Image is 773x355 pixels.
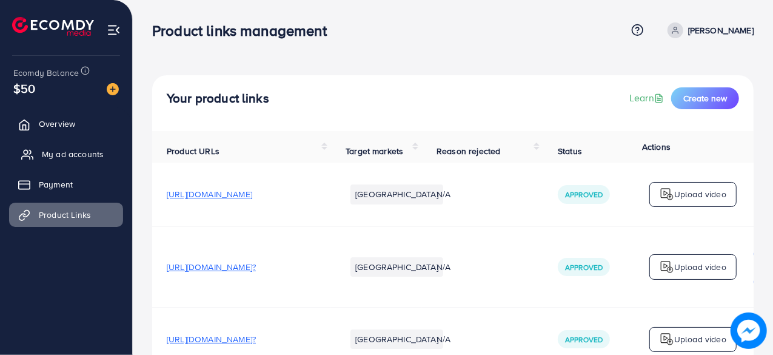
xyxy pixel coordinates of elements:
[167,333,256,345] span: [URL][DOMAIN_NAME]?
[437,145,500,157] span: Reason rejected
[683,92,727,104] span: Create new
[13,79,35,97] span: $50
[12,17,94,36] img: logo
[437,188,450,200] span: N/A
[558,145,582,157] span: Status
[13,67,79,79] span: Ecomdy Balance
[9,172,123,197] a: Payment
[167,261,256,273] span: [URL][DOMAIN_NAME]?
[660,332,674,347] img: logo
[437,333,450,345] span: N/A
[39,178,73,191] span: Payment
[346,145,403,157] span: Target markets
[629,91,666,105] a: Learn
[167,91,269,106] h4: Your product links
[674,332,726,347] p: Upload video
[9,142,123,166] a: My ad accounts
[565,189,603,200] span: Approved
[674,187,726,201] p: Upload video
[42,148,104,160] span: My ad accounts
[39,209,91,221] span: Product Links
[642,141,671,153] span: Actions
[674,260,726,274] p: Upload video
[565,334,603,345] span: Approved
[167,145,219,157] span: Product URLs
[660,187,674,201] img: logo
[565,262,603,272] span: Approved
[167,188,252,200] span: [URL][DOMAIN_NAME]
[152,22,336,39] h3: Product links management
[9,112,123,136] a: Overview
[39,118,75,130] span: Overview
[734,316,763,345] img: image
[688,23,754,38] p: [PERSON_NAME]
[350,330,443,349] li: [GEOGRAPHIC_DATA]
[107,23,121,37] img: menu
[350,257,443,277] li: [GEOGRAPHIC_DATA]
[660,260,674,274] img: logo
[107,83,119,95] img: image
[671,87,739,109] button: Create new
[9,203,123,227] a: Product Links
[437,261,450,273] span: N/A
[663,22,754,38] a: [PERSON_NAME]
[350,184,443,204] li: [GEOGRAPHIC_DATA]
